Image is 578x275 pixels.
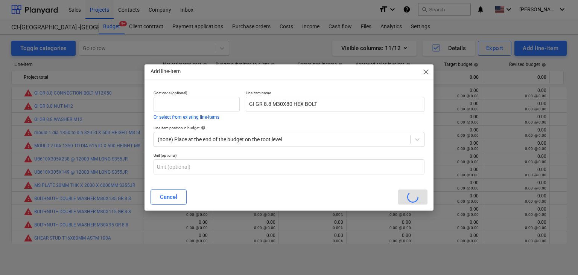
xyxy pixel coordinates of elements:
button: Or select from existing line-items [154,115,219,119]
span: close [421,67,430,76]
p: Add line-item [151,67,181,75]
div: Cancel [160,192,177,202]
p: Cost code (optional) [154,90,240,97]
p: Unit (optional) [154,153,424,159]
input: Unit (optional) [154,159,424,174]
span: help [199,125,205,130]
p: Line-item name [246,90,424,97]
div: Line-item position in budget [154,125,424,130]
button: Cancel [151,189,187,205]
iframe: Chat Widget [540,239,578,275]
